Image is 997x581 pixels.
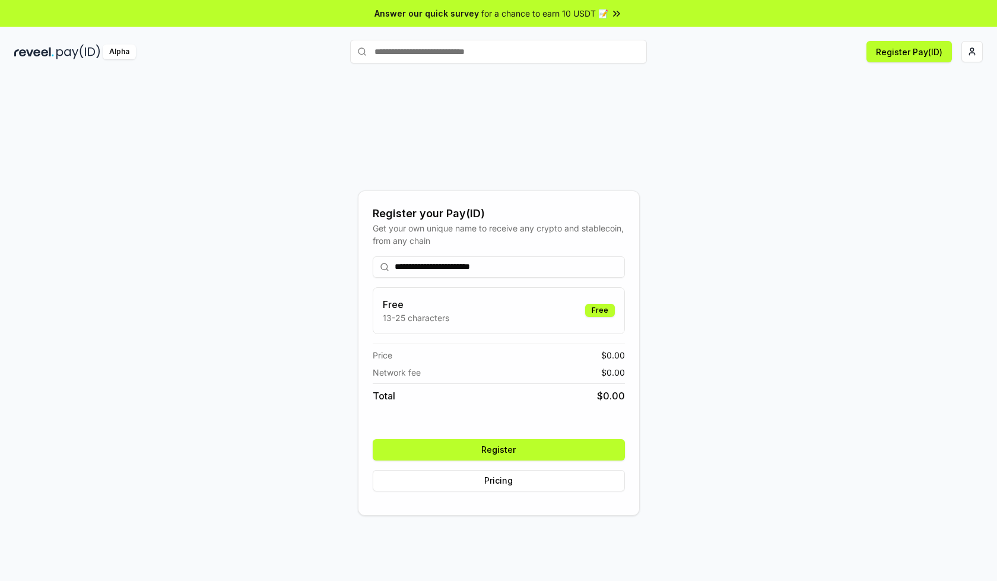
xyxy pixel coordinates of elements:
button: Register [373,439,625,461]
button: Register Pay(ID) [866,41,952,62]
span: $ 0.00 [601,366,625,379]
span: $ 0.00 [597,389,625,403]
img: pay_id [56,45,100,59]
div: Get your own unique name to receive any crypto and stablecoin, from any chain [373,222,625,247]
span: Answer our quick survey [374,7,479,20]
span: $ 0.00 [601,349,625,361]
span: for a chance to earn 10 USDT 📝 [481,7,608,20]
button: Pricing [373,470,625,491]
div: Free [585,304,615,317]
span: Price [373,349,392,361]
h3: Free [383,297,449,312]
p: 13-25 characters [383,312,449,324]
div: Register your Pay(ID) [373,205,625,222]
span: Total [373,389,395,403]
span: Network fee [373,366,421,379]
img: reveel_dark [14,45,54,59]
div: Alpha [103,45,136,59]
